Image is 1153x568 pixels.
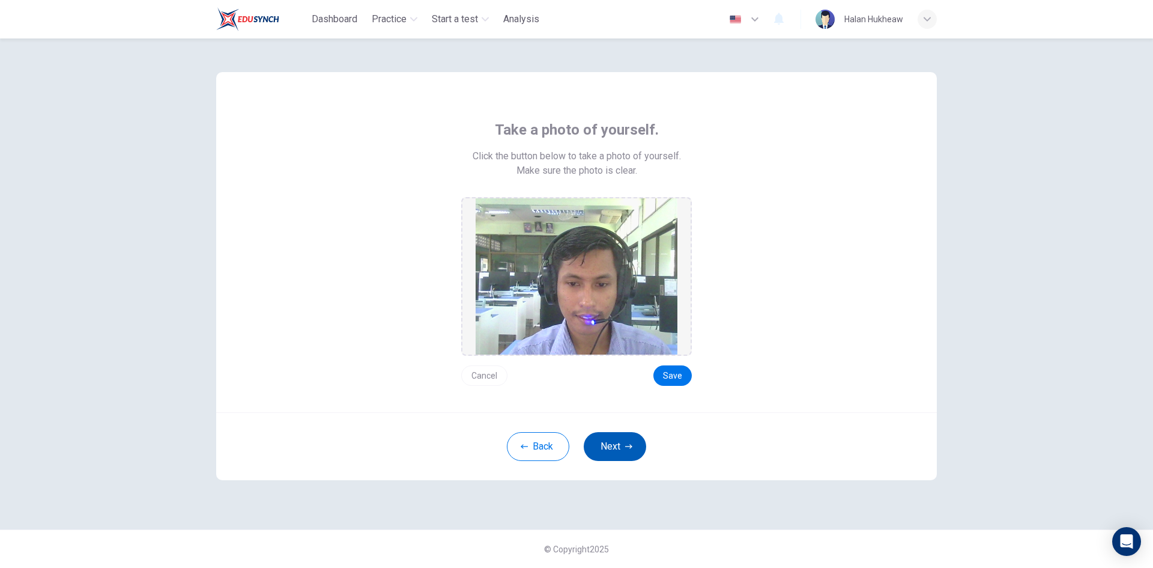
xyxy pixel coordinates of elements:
[728,15,743,24] img: en
[367,8,422,30] button: Practice
[216,7,307,31] a: Train Test logo
[507,432,569,461] button: Back
[844,12,903,26] div: Halan Hukheaw
[427,8,494,30] button: Start a test
[216,7,279,31] img: Train Test logo
[495,120,659,139] span: Take a photo of yourself.
[473,149,681,163] span: Click the button below to take a photo of yourself.
[503,12,539,26] span: Analysis
[1112,527,1141,556] div: Open Intercom Messenger
[516,163,637,178] span: Make sure the photo is clear.
[432,12,478,26] span: Start a test
[498,8,544,30] button: Analysis
[816,10,835,29] img: Profile picture
[307,8,362,30] button: Dashboard
[372,12,407,26] span: Practice
[584,432,646,461] button: Next
[544,545,609,554] span: © Copyright 2025
[476,198,677,355] img: preview screemshot
[653,365,692,386] button: Save
[461,365,507,386] button: Cancel
[312,12,357,26] span: Dashboard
